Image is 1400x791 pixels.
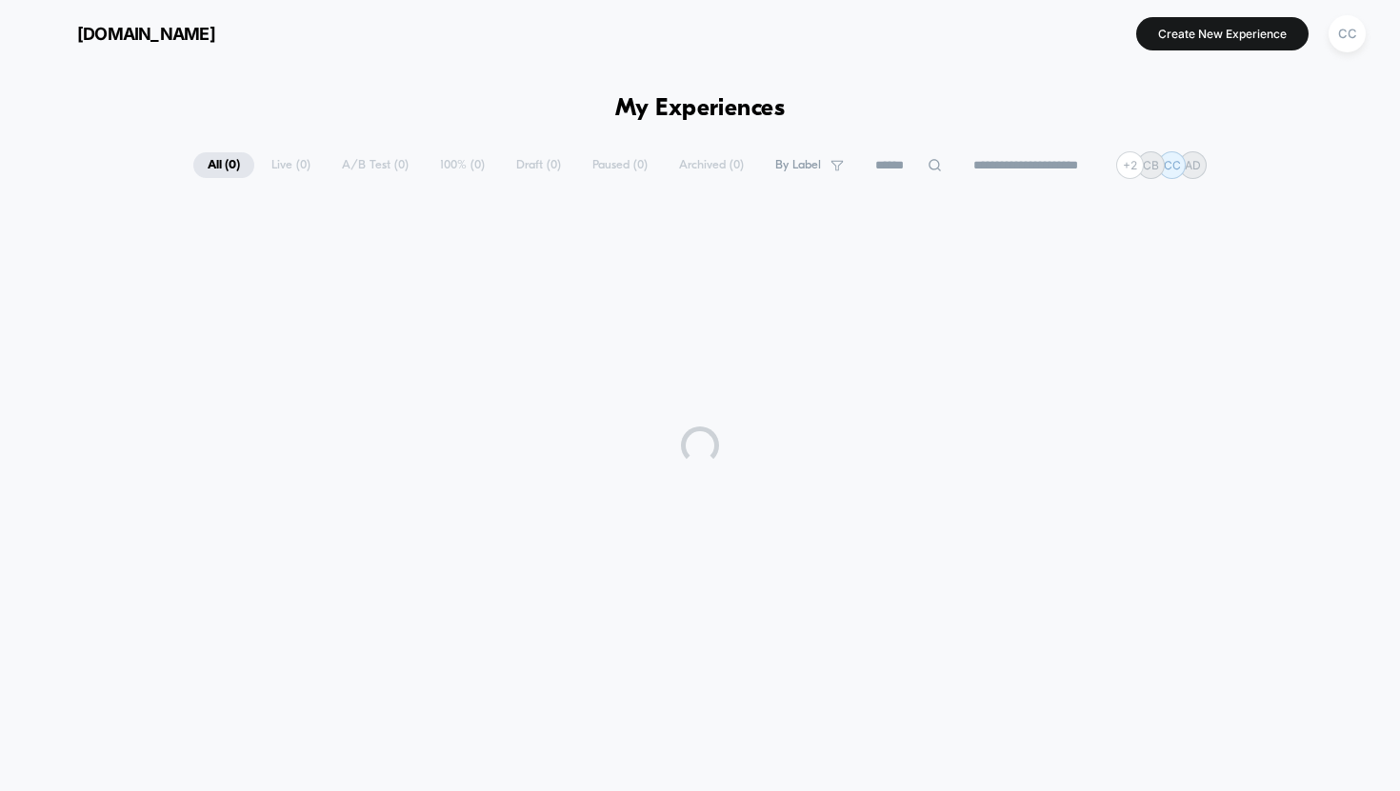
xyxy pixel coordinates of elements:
[29,18,221,49] button: [DOMAIN_NAME]
[1185,158,1201,172] p: AD
[615,95,786,123] h1: My Experiences
[775,158,821,172] span: By Label
[1143,158,1159,172] p: CB
[1136,17,1309,50] button: Create New Experience
[193,152,254,178] span: All ( 0 )
[77,24,215,44] span: [DOMAIN_NAME]
[1329,15,1366,52] div: CC
[1323,14,1371,53] button: CC
[1116,151,1144,179] div: + 2
[1164,158,1181,172] p: CC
